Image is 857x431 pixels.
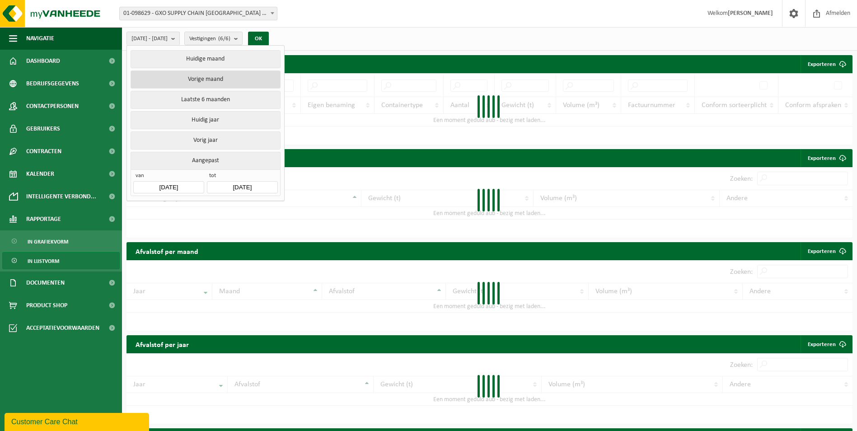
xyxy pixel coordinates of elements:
[131,32,168,46] span: [DATE] - [DATE]
[26,72,79,95] span: Bedrijfsgegevens
[207,172,277,181] span: tot
[28,233,68,250] span: In grafiekvorm
[2,252,120,269] a: In lijstvorm
[26,185,96,208] span: Intelligente verbond...
[26,272,65,294] span: Documenten
[119,7,277,20] span: 01-098629 - GXO SUPPLY CHAIN ANTWERP NV - ANTWERPEN
[26,208,61,230] span: Rapportage
[801,55,852,73] button: Exporteren
[26,140,61,163] span: Contracten
[801,335,852,353] a: Exporteren
[133,172,204,181] span: van
[189,32,230,46] span: Vestigingen
[26,117,60,140] span: Gebruikers
[26,317,99,339] span: Acceptatievoorwaarden
[5,411,151,431] iframe: chat widget
[728,10,773,17] strong: [PERSON_NAME]
[131,50,280,68] button: Huidige maand
[131,70,280,89] button: Vorige maand
[26,95,79,117] span: Contactpersonen
[120,7,277,20] span: 01-098629 - GXO SUPPLY CHAIN ANTWERP NV - ANTWERPEN
[218,36,230,42] count: (6/6)
[126,32,180,45] button: [DATE] - [DATE]
[131,111,280,129] button: Huidig jaar
[131,91,280,109] button: Laatste 6 maanden
[26,294,67,317] span: Product Shop
[248,32,269,46] button: OK
[26,163,54,185] span: Kalender
[26,27,54,50] span: Navigatie
[801,242,852,260] a: Exporteren
[126,242,207,260] h2: Afvalstof per maand
[131,152,280,169] button: Aangepast
[184,32,243,45] button: Vestigingen(6/6)
[28,253,59,270] span: In lijstvorm
[2,233,120,250] a: In grafiekvorm
[131,131,280,150] button: Vorig jaar
[126,335,198,353] h2: Afvalstof per jaar
[26,50,60,72] span: Dashboard
[801,149,852,167] a: Exporteren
